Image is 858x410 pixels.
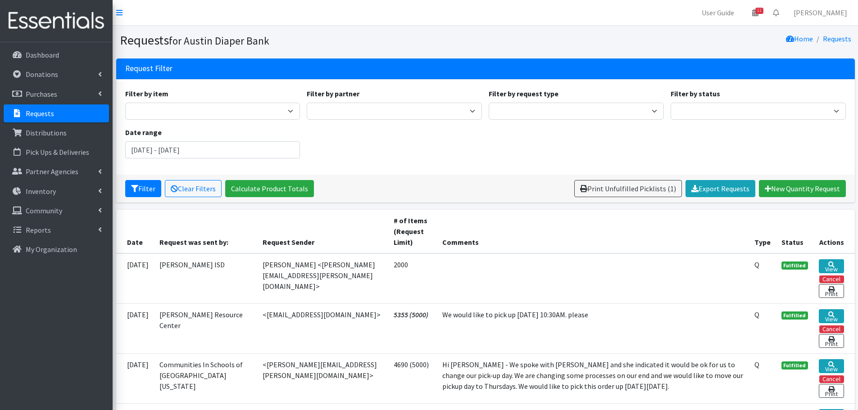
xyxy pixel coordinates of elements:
a: View [819,359,844,373]
h1: Requests [120,32,482,48]
abbr: Quantity [754,260,759,269]
td: [PERSON_NAME] ISD [154,253,258,304]
button: Filter [125,180,161,197]
span: Fulfilled [781,261,808,270]
td: <[PERSON_NAME][EMAIL_ADDRESS][PERSON_NAME][DOMAIN_NAME]> [257,353,388,403]
small: for Austin Diaper Bank [169,34,269,47]
a: Print [819,384,844,398]
a: Calculate Product Totals [225,180,314,197]
th: Actions [813,210,854,253]
button: Cancel [819,275,844,283]
a: Print Unfulfilled Picklists (1) [574,180,682,197]
label: Date range [125,127,162,138]
th: # of Items (Request Limit) [388,210,437,253]
a: View [819,259,844,273]
p: Community [26,206,62,215]
label: Filter by item [125,88,168,99]
td: 4690 (5000) [388,353,437,403]
p: Dashboard [26,50,59,59]
button: Cancel [819,375,844,383]
a: Community [4,202,109,220]
a: Purchases [4,85,109,103]
a: View [819,309,844,323]
a: Requests [4,104,109,122]
th: Comments [437,210,749,253]
td: [DATE] [116,353,154,403]
p: Partner Agencies [26,167,78,176]
th: Type [749,210,776,253]
p: Donations [26,70,58,79]
th: Date [116,210,154,253]
a: User Guide [695,4,741,22]
abbr: Quantity [754,360,759,369]
td: [PERSON_NAME] Resource Center [154,303,258,353]
p: Purchases [26,90,57,99]
label: Filter by partner [307,88,359,99]
a: Partner Agencies [4,162,109,180]
th: Request was sent by: [154,210,258,253]
td: Hi [PERSON_NAME] - We spoke with [PERSON_NAME] and she indicated it would be ok for us to change ... [437,353,749,403]
abbr: Quantity [754,310,759,319]
a: New Quantity Request [759,180,846,197]
a: Print [819,284,844,298]
a: Requests [823,34,851,43]
p: Inventory [26,187,56,196]
a: Export Requests [685,180,755,197]
p: Requests [26,109,54,118]
a: Pick Ups & Deliveries [4,143,109,161]
td: 5355 (5000) [388,303,437,353]
p: Pick Ups & Deliveries [26,148,89,157]
span: Fulfilled [781,311,808,320]
td: We would like to pick up [DATE] 10:30AM. please [437,303,749,353]
a: Reports [4,221,109,239]
a: Inventory [4,182,109,200]
a: Print [819,334,844,348]
img: HumanEssentials [4,6,109,36]
button: Cancel [819,325,844,333]
a: Distributions [4,124,109,142]
td: Communities In Schools of [GEOGRAPHIC_DATA][US_STATE] [154,353,258,403]
th: Status [776,210,814,253]
a: My Organization [4,240,109,258]
p: My Organization [26,245,77,254]
h3: Request Filter [125,64,173,73]
a: 11 [745,4,766,22]
a: Clear Filters [165,180,222,197]
a: [PERSON_NAME] [786,4,854,22]
td: [DATE] [116,253,154,304]
p: Distributions [26,128,67,137]
label: Filter by status [671,88,720,99]
label: Filter by request type [489,88,558,99]
th: Request Sender [257,210,388,253]
td: <[EMAIL_ADDRESS][DOMAIN_NAME]> [257,303,388,353]
input: January 1, 2011 - December 31, 2011 [125,141,300,158]
td: [PERSON_NAME] <[PERSON_NAME][EMAIL_ADDRESS][PERSON_NAME][DOMAIN_NAME]> [257,253,388,304]
p: Reports [26,225,51,234]
a: Donations [4,65,109,83]
td: [DATE] [116,303,154,353]
td: 2000 [388,253,437,304]
span: Fulfilled [781,361,808,369]
a: Dashboard [4,46,109,64]
span: 11 [755,8,763,14]
a: Home [786,34,813,43]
